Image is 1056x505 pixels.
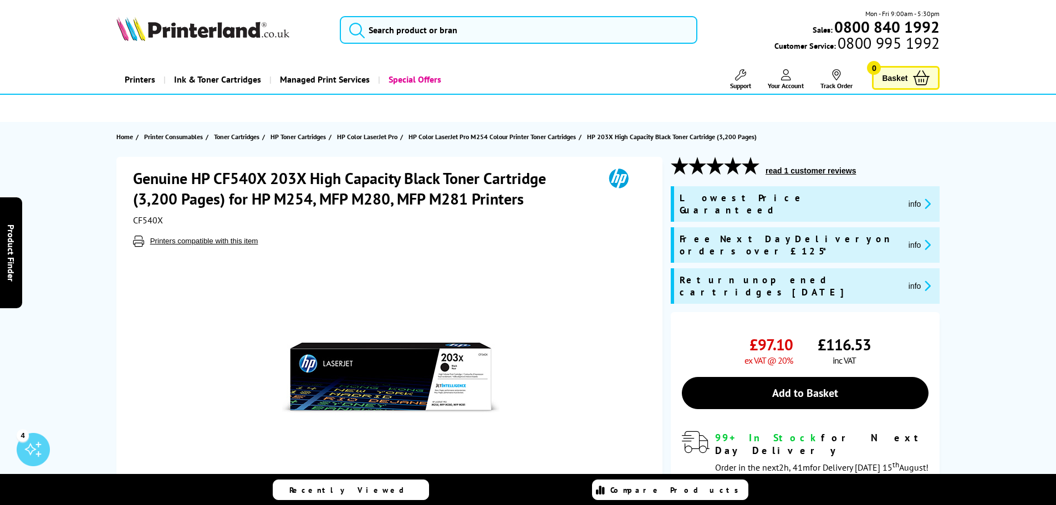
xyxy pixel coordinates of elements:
[409,131,579,142] a: HP Color LaserJet Pro M254 Colour Printer Toner Cartridges
[865,8,940,19] span: Mon - Fri 9:00am - 5:30pm
[147,236,262,246] button: Printers compatible with this item
[682,377,929,409] a: Add to Basket
[337,131,400,142] a: HP Color LaserJet Pro
[834,17,940,37] b: 0800 840 1992
[409,131,576,142] span: HP Color LaserJet Pro M254 Colour Printer Toner Cartridges
[892,460,899,470] sup: th
[340,16,697,44] input: Search product or bran
[174,65,261,94] span: Ink & Toner Cartridges
[779,462,810,473] span: 2h, 41m
[680,192,900,216] span: Lowest Price Guaranteed
[682,431,929,472] div: modal_delivery
[214,131,259,142] span: Toner Cartridges
[116,17,289,41] img: Printerland Logo
[744,355,793,366] span: ex VAT @ 20%
[164,65,269,94] a: Ink & Toner Cartridges
[593,168,644,188] img: HP
[905,197,935,210] button: promo-description
[730,81,751,90] span: Support
[17,429,29,441] div: 4
[715,431,821,444] span: 99+ In Stock
[116,131,136,142] a: Home
[273,480,429,500] a: Recently Viewed
[813,24,833,35] span: Sales:
[6,224,17,281] span: Product Finder
[872,66,940,90] a: Basket 0
[133,215,163,226] span: CF540X
[882,70,907,85] span: Basket
[116,131,133,142] span: Home
[680,274,900,298] span: Return unopened cartridges [DATE]
[133,168,593,209] h1: Genuine HP CF540X 203X High Capacity Black Toner Cartridge (3,200 Pages) for HP M254, MFP M280, M...
[836,38,940,48] span: 0800 995 1992
[749,334,793,355] span: £97.10
[833,355,856,366] span: inc VAT
[116,65,164,94] a: Printers
[214,131,262,142] a: Toner Cartridges
[271,131,329,142] a: HP Toner Cartridges
[680,233,900,257] span: Free Next Day Delivery on orders over £125*
[337,131,397,142] span: HP Color LaserJet Pro
[867,61,881,75] span: 0
[905,279,935,292] button: promo-description
[587,132,757,141] span: HP 203X High Capacity Black Toner Cartridge (3,200 Pages)
[774,38,940,51] span: Customer Service:
[271,131,326,142] span: HP Toner Cartridges
[905,238,935,251] button: promo-description
[116,17,327,43] a: Printerland Logo
[378,65,450,94] a: Special Offers
[144,131,206,142] a: Printer Consumables
[833,22,940,32] a: 0800 840 1992
[289,485,415,495] span: Recently Viewed
[592,480,748,500] a: Compare Products
[715,462,929,473] span: Order in the next for Delivery [DATE] 15 August!
[768,69,804,90] a: Your Account
[269,65,378,94] a: Managed Print Services
[715,431,929,457] div: for Next Day Delivery
[768,81,804,90] span: Your Account
[762,166,859,176] button: read 1 customer reviews
[820,69,853,90] a: Track Order
[282,269,499,486] img: HP CF540X 203X High Capacity Black Toner Cartridge (3,200 Pages)
[818,334,871,355] span: £116.53
[730,69,751,90] a: Support
[144,131,203,142] span: Printer Consumables
[610,485,744,495] span: Compare Products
